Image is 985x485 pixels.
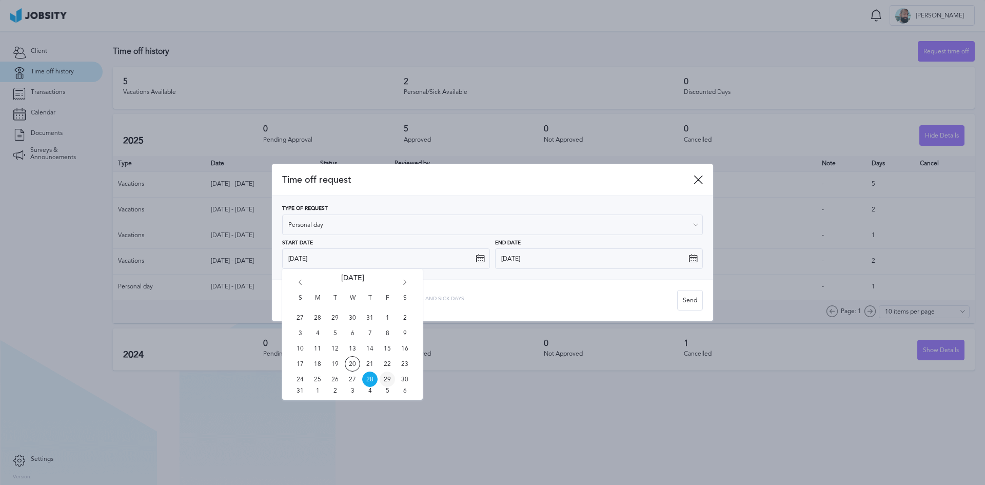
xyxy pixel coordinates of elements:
span: Sun Jul 27 2025 [292,310,308,325]
span: Tue Aug 19 2025 [327,356,343,372]
span: Type of Request [282,206,328,212]
i: Go forward 1 month [400,280,409,289]
span: S [397,295,412,310]
span: Sat Aug 23 2025 [397,356,412,372]
span: Fri Sep 05 2025 [380,387,395,395]
span: Mon Jul 28 2025 [310,310,325,325]
div: Send [678,290,702,311]
span: Tue Aug 12 2025 [327,341,343,356]
span: Sat Sep 06 2025 [397,387,412,395]
span: Thu Sep 04 2025 [362,387,378,395]
span: Fri Aug 15 2025 [380,341,395,356]
span: Fri Aug 29 2025 [380,372,395,387]
span: Wed Aug 06 2025 [345,325,360,341]
span: Mon Aug 11 2025 [310,341,325,356]
span: Wed Aug 27 2025 [345,372,360,387]
span: T [327,295,343,310]
span: Wed Aug 13 2025 [345,341,360,356]
span: W [345,295,360,310]
span: Sat Aug 30 2025 [397,372,412,387]
span: Sat Aug 02 2025 [397,310,412,325]
span: Wed Jul 30 2025 [345,310,360,325]
span: Sun Aug 31 2025 [292,387,308,395]
span: Time off request [282,174,694,185]
span: F [380,295,395,310]
span: Mon Aug 18 2025 [310,356,325,372]
span: Tue Aug 05 2025 [327,325,343,341]
span: End Date [495,240,521,246]
span: Mon Aug 04 2025 [310,325,325,341]
span: Fri Aug 08 2025 [380,325,395,341]
span: Thu Aug 14 2025 [362,341,378,356]
span: Mon Aug 25 2025 [310,372,325,387]
span: Tue Sep 02 2025 [327,387,343,395]
span: Sun Aug 24 2025 [292,372,308,387]
span: S [292,295,308,310]
span: Wed Aug 20 2025 [345,356,360,372]
i: Go back 1 month [295,280,305,289]
span: Thu Aug 28 2025 [362,372,378,387]
span: Tue Aug 26 2025 [327,372,343,387]
span: M [310,295,325,310]
span: Sat Aug 09 2025 [397,325,412,341]
span: T [362,295,378,310]
span: Sun Aug 03 2025 [292,325,308,341]
span: Thu Aug 07 2025 [362,325,378,341]
button: Send [677,290,703,311]
span: Thu Aug 21 2025 [362,356,378,372]
span: Fri Aug 01 2025 [380,310,395,325]
span: Wed Sep 03 2025 [345,387,360,395]
span: Sat Aug 16 2025 [397,341,412,356]
span: [DATE] [341,274,364,295]
span: Start Date [282,240,313,246]
span: Fri Aug 22 2025 [380,356,395,372]
span: Sun Aug 10 2025 [292,341,308,356]
span: Thu Jul 31 2025 [362,310,378,325]
span: Mon Sep 01 2025 [310,387,325,395]
span: Tue Jul 29 2025 [327,310,343,325]
span: Sun Aug 17 2025 [292,356,308,372]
